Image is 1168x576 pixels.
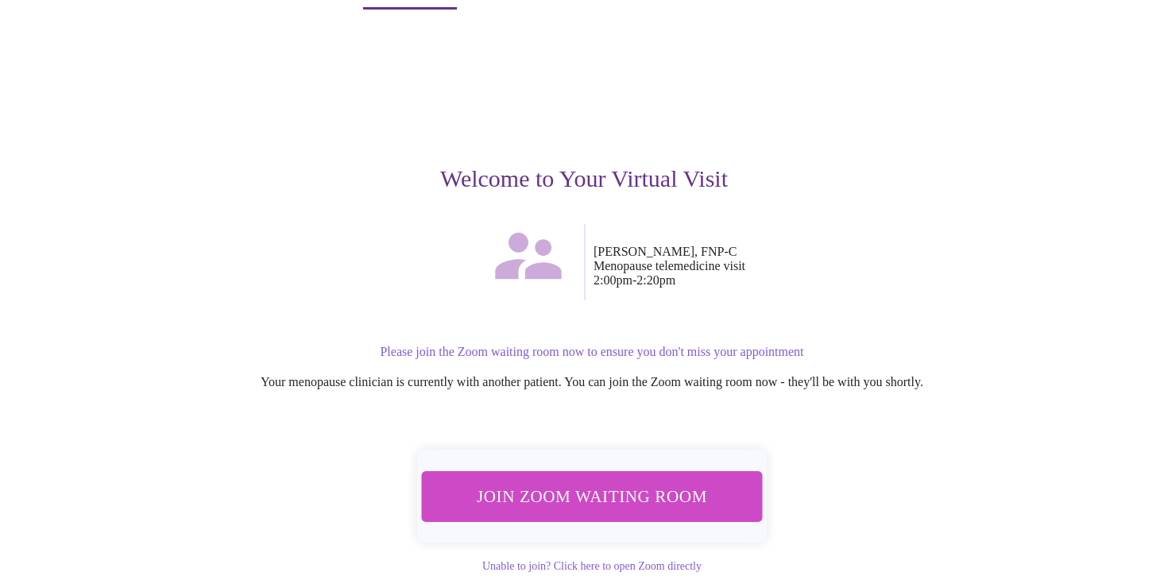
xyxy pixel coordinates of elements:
p: Your menopause clinician is currently with another patient. You can join the Zoom waiting room no... [110,375,1073,389]
p: Please join the Zoom waiting room now to ensure you don't miss your appointment [110,345,1073,359]
button: Join Zoom Waiting Room [421,471,763,521]
h3: Welcome to Your Virtual Visit [95,165,1073,192]
p: [PERSON_NAME], FNP-C Menopause telemedicine visit 2:00pm - 2:20pm [594,245,1073,288]
span: Join Zoom Waiting Room [443,481,742,511]
a: Unable to join? Click here to open Zoom directly [482,560,702,572]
